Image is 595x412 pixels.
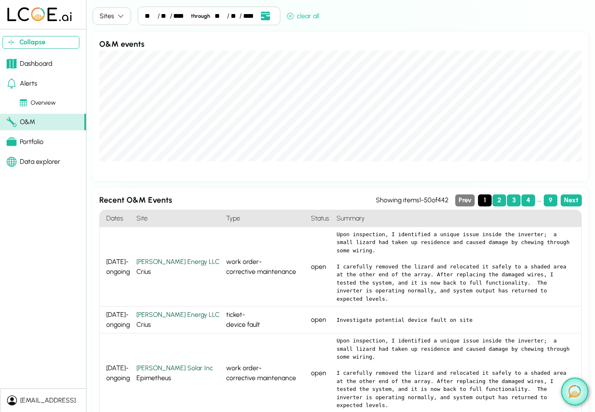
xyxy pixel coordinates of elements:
div: [EMAIL_ADDRESS] [20,395,76,405]
div: day, [161,11,169,21]
h4: Dates [100,210,133,227]
button: Page 2 [492,194,506,206]
div: Overview [20,98,56,108]
h4: Type [223,210,308,227]
div: month, [215,11,226,21]
h3: O&M events [99,38,582,50]
div: clear all [287,11,319,21]
div: day, [231,11,239,21]
button: Page 3 [507,194,521,206]
pre: Investigate potential device fault on site [337,316,575,324]
div: [PERSON_NAME] Solar Inc [136,363,220,373]
div: O&M [7,117,35,127]
div: / [158,11,160,21]
div: / [239,11,242,21]
div: open [308,227,333,307]
div: year, [243,11,257,21]
div: through [188,12,213,20]
button: Page 9 [544,194,557,206]
img: open chat [569,385,581,398]
div: Sites [100,11,114,21]
h4: Status [308,210,333,227]
button: Next [561,194,582,206]
div: work order - corrective maintenance [223,227,308,307]
div: Showing items 1 - 50 of 442 [376,195,449,205]
div: / [227,11,229,21]
div: Alerts [7,79,37,89]
h3: Recent O&M Events [99,194,376,206]
button: Open date picker [258,10,273,22]
div: Crius [136,257,220,277]
div: Portfolio [7,137,43,147]
h4: Site [133,210,223,227]
div: ticket - device fault [223,307,308,333]
pre: Upon inspection, I identified a unique issue inside the inverter; a small lizard had taken up res... [337,230,575,303]
button: Page 1 [478,194,492,206]
div: Epimetheus [136,363,220,383]
div: / [170,11,172,21]
div: month, [145,11,156,21]
button: clear all [284,10,323,25]
div: [DATE] - ongoing [100,307,133,333]
div: year, [173,11,187,21]
div: [PERSON_NAME] Energy LLC [136,257,220,267]
div: Crius [136,310,220,330]
div: Data explorer [7,157,60,167]
button: Collapse [2,36,79,49]
div: open [308,307,333,333]
div: ... [536,194,543,206]
h4: Summary [333,210,581,227]
div: [DATE] - ongoing [100,227,133,307]
pre: Upon inspection, I identified a unique issue inside the inverter; a small lizard had taken up res... [337,337,575,410]
div: [PERSON_NAME] Energy LLC [136,310,220,320]
div: Dashboard [7,59,53,69]
button: Previous [455,194,475,206]
button: Page 4 [521,194,535,206]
